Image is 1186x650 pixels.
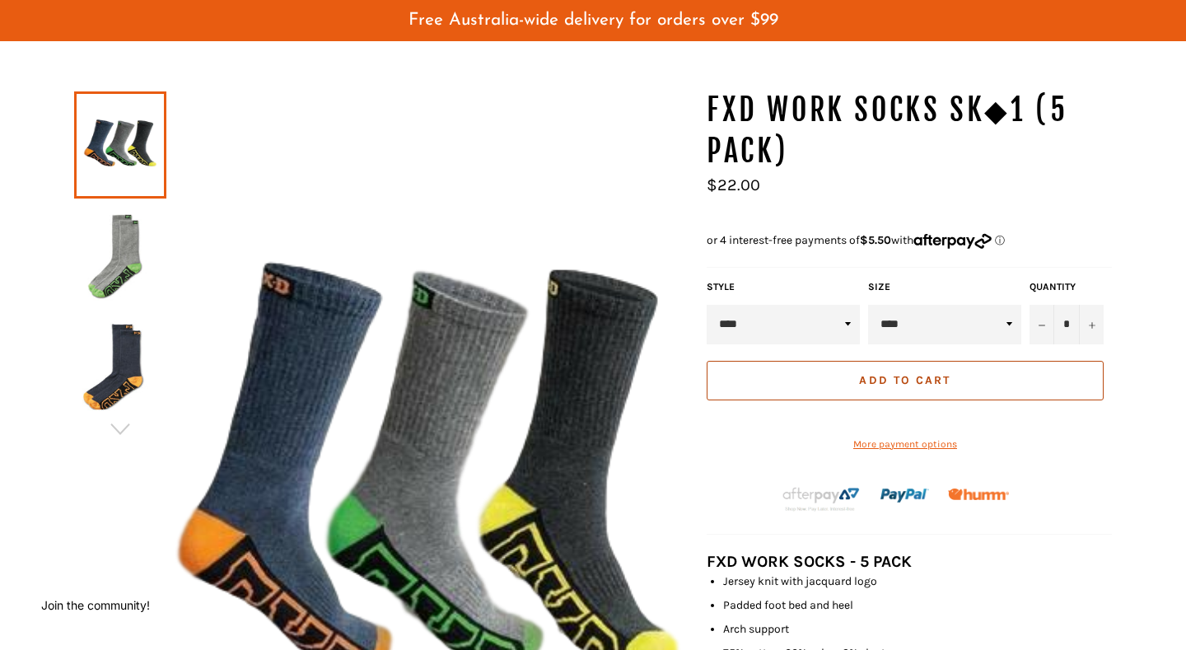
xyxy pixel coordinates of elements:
span: $22.00 [707,175,760,194]
button: Increase item quantity by one [1079,305,1104,344]
strong: FXD WORK SOCKS - 5 PACK [707,552,912,571]
button: Reduce item quantity by one [1030,305,1054,344]
button: Add to Cart [707,361,1104,400]
button: Join the community! [41,598,150,612]
a: More payment options [707,437,1104,451]
label: Size [868,280,1021,294]
span: Add to Cart [859,373,950,387]
img: FXD WORK SOCKS SK◆1 (5 Pack) - Workin' Gear [82,320,158,411]
li: Padded foot bed and heel [723,597,1112,613]
li: Arch support [723,621,1112,637]
span: Free Australia-wide delivery for orders over $99 [409,12,778,29]
h1: FXD WORK SOCKS SK◆1 (5 Pack) [707,90,1112,171]
li: Jersey knit with jacquard logo [723,573,1112,589]
img: FXD WORK SOCKS SK◆1 (5 Pack) - Workin' Gear [82,210,158,301]
img: paypal.png [880,471,929,520]
label: Style [707,280,860,294]
img: Afterpay-Logo-on-dark-bg_large.png [781,485,861,513]
label: Quantity [1030,280,1104,294]
img: Humm_core_logo_RGB-01_300x60px_small_195d8312-4386-4de7-b182-0ef9b6303a37.png [948,489,1009,501]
